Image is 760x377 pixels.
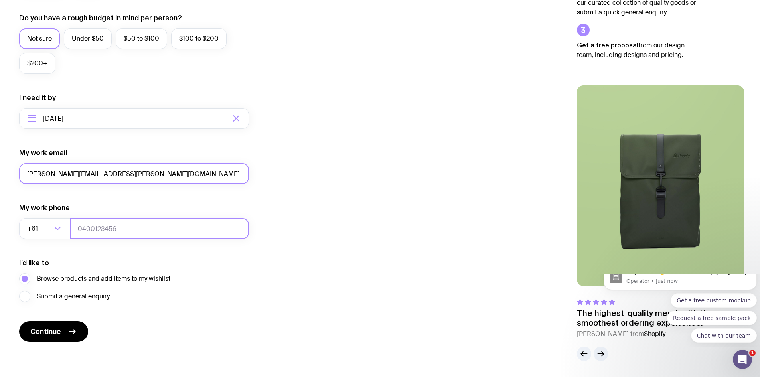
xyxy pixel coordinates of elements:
[30,327,61,336] span: Continue
[19,53,55,74] label: $200+
[70,218,249,239] input: 0400123456
[67,37,156,51] button: Quick reply: Request a free sample pack
[19,28,60,49] label: Not sure
[3,20,156,69] div: Quick reply options
[749,350,756,356] span: 1
[37,274,170,284] span: Browse products and add items to my wishlist
[19,218,70,239] div: Search for option
[577,329,744,339] cite: [PERSON_NAME] from
[19,258,49,268] label: I’d like to
[70,20,156,34] button: Quick reply: Get a free custom mockup
[116,28,167,49] label: $50 to $100
[577,41,638,49] strong: Get a free proposal
[91,55,156,69] button: Quick reply: Chat with our team
[19,13,182,23] label: Do you have a rough budget in mind per person?
[577,40,697,60] p: from our design team, including designs and pricing.
[733,350,752,369] iframe: Intercom live chat
[37,292,110,301] span: Submit a general enquiry
[19,93,56,103] label: I need it by
[600,274,760,347] iframe: Intercom notifications message
[19,321,88,342] button: Continue
[19,203,70,213] label: My work phone
[19,108,249,129] input: Select a target date
[64,28,112,49] label: Under $50
[171,28,227,49] label: $100 to $200
[577,308,744,328] p: The highest-quality merch with the smoothest ordering experience.
[39,218,52,239] input: Search for option
[27,218,39,239] span: +61
[26,4,150,11] p: Message from Operator, sent Just now
[19,148,67,158] label: My work email
[19,163,249,184] input: you@email.com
